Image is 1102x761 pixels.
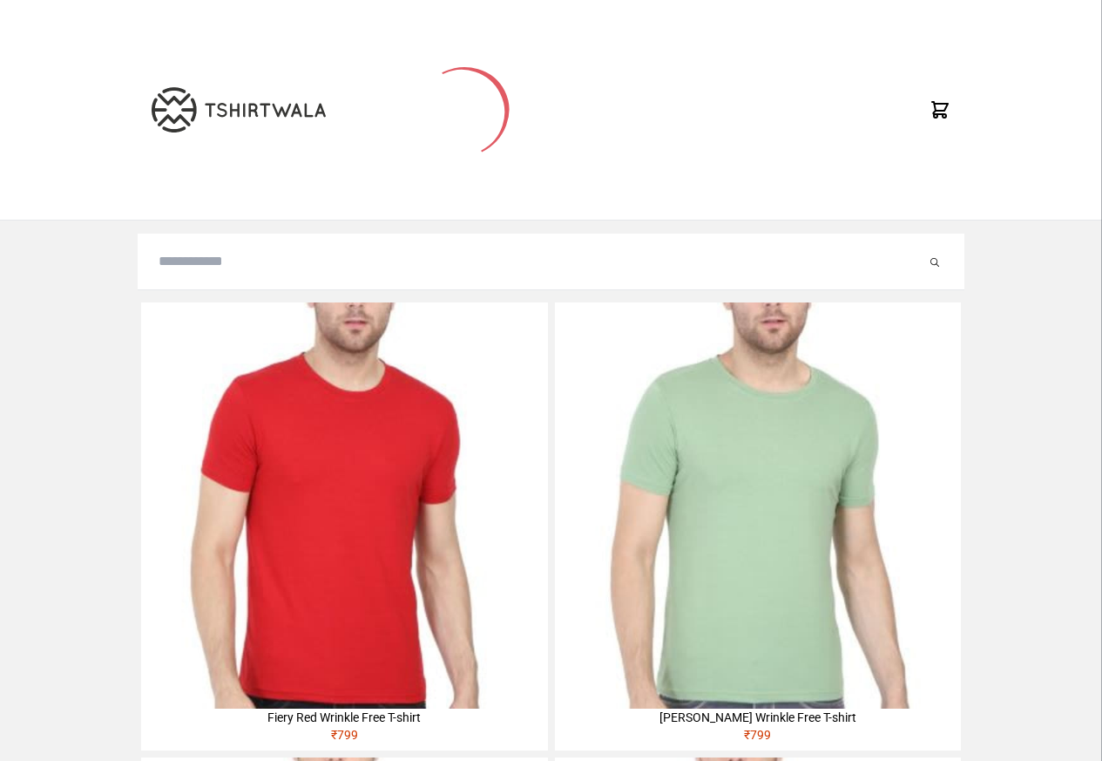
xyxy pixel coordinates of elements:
div: [PERSON_NAME] Wrinkle Free T-shirt [555,709,961,726]
img: TW-LOGO-400-104.png [152,87,326,132]
div: ₹ 799 [555,726,961,751]
div: Fiery Red Wrinkle Free T-shirt [141,709,547,726]
a: Fiery Red Wrinkle Free T-shirt₹799 [141,302,547,751]
button: Submit your search query. [926,251,943,272]
img: 4M6A2225-320x320.jpg [141,302,547,709]
a: [PERSON_NAME] Wrinkle Free T-shirt₹799 [555,302,961,751]
div: ₹ 799 [141,726,547,751]
img: 4M6A2211-320x320.jpg [555,302,961,709]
